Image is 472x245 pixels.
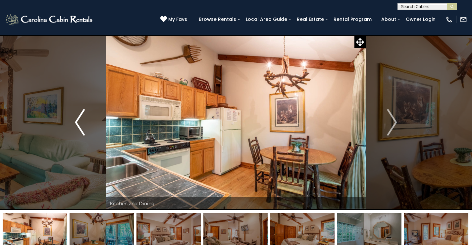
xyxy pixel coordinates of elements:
img: arrow [75,109,85,136]
a: Rental Program [330,14,375,25]
a: About [378,14,399,25]
a: Owner Login [402,14,439,25]
button: Next [366,34,418,210]
a: My Favs [160,16,189,23]
span: My Favs [168,16,187,23]
a: Real Estate [293,14,327,25]
img: White-1-2.png [5,13,94,26]
img: mail-regular-white.png [460,16,467,23]
button: Previous [54,34,106,210]
div: Kitchen and Dining [106,197,366,210]
a: Local Area Guide [242,14,290,25]
img: arrow [387,109,397,136]
img: phone-regular-white.png [446,16,453,23]
a: Browse Rentals [195,14,239,25]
